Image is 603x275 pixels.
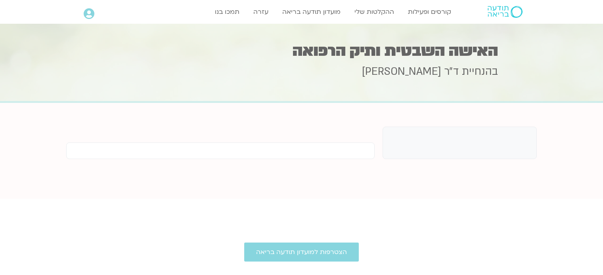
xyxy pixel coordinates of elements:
[244,243,359,262] a: הצטרפות למועדון תודעה בריאה
[105,43,498,59] h1: האישה השבטית ותיק הרפואה
[278,4,345,19] a: מועדון תודעה בריאה
[488,6,523,18] img: תודעה בריאה
[249,4,272,19] a: עזרה
[350,4,398,19] a: ההקלטות שלי
[256,248,347,256] span: הצטרפות למועדון תודעה בריאה
[362,64,459,79] span: ד״ר [PERSON_NAME]
[211,4,243,19] a: תמכו בנו
[462,64,498,79] span: בהנחיית
[404,4,455,19] a: קורסים ופעילות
